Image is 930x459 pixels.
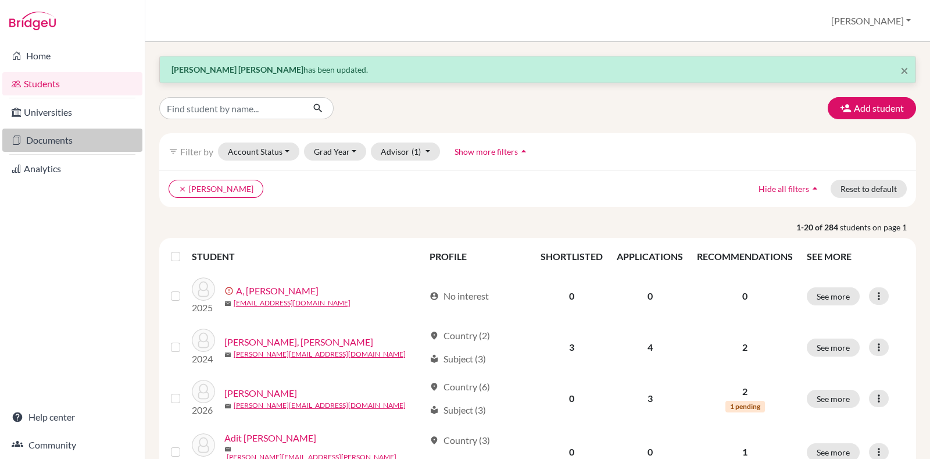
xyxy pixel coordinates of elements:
[610,373,690,424] td: 3
[234,349,406,360] a: [PERSON_NAME][EMAIL_ADDRESS][DOMAIN_NAME]
[192,243,423,271] th: STUDENT
[807,339,860,357] button: See more
[900,63,908,77] button: Close
[236,284,319,298] a: A, [PERSON_NAME]
[610,271,690,322] td: 0
[159,97,303,119] input: Find student by name...
[697,445,793,459] p: 1
[430,289,489,303] div: No interest
[224,446,231,453] span: mail
[518,145,530,157] i: arrow_drop_up
[171,65,303,74] strong: [PERSON_NAME] [PERSON_NAME]
[224,403,231,410] span: mail
[430,380,490,394] div: Country (6)
[224,351,231,358] span: mail
[224,431,316,445] a: Adit [PERSON_NAME]
[430,354,439,364] span: local_library
[828,97,916,119] button: Add student
[2,129,142,152] a: Documents
[218,143,299,161] button: Account Status
[224,286,236,296] span: error_outline
[2,44,142,67] a: Home
[169,180,263,198] button: clear[PERSON_NAME]
[807,390,860,408] button: See more
[430,436,439,445] span: location_on
[2,157,142,180] a: Analytics
[169,147,178,156] i: filter_list
[2,405,142,429] a: Help center
[412,147,421,156] span: (1)
[178,185,187,193] i: clear
[430,405,439,415] span: local_library
[430,331,439,340] span: location_on
[430,291,439,301] span: account_circle
[423,243,534,271] th: PROFILE
[430,329,490,343] div: Country (2)
[445,143,539,161] button: Show more filtersarrow_drop_up
[224,335,373,349] a: [PERSON_NAME], [PERSON_NAME]
[192,329,215,352] img: Abhvani, Jessica Sairoj
[749,180,831,198] button: Hide all filtersarrow_drop_up
[430,382,439,392] span: location_on
[430,433,490,447] div: Country (3)
[534,271,610,322] td: 0
[697,289,793,303] p: 0
[534,322,610,373] td: 3
[9,12,56,30] img: Bridge-U
[2,72,142,95] a: Students
[725,401,765,412] span: 1 pending
[224,386,297,400] a: [PERSON_NAME]
[192,352,215,366] p: 2024
[180,146,213,157] span: Filter by
[807,287,860,305] button: See more
[192,433,215,457] img: Adit Dhall, Manas
[809,183,821,194] i: arrow_drop_up
[534,373,610,424] td: 0
[610,243,690,271] th: APPLICATIONS
[192,277,215,301] img: A, Aditya
[224,300,231,307] span: mail
[697,385,793,398] p: 2
[2,101,142,124] a: Universities
[840,221,916,233] span: students on page 1
[192,380,215,403] img: Acharya, Yashas
[192,301,215,315] p: 2025
[826,10,916,32] button: [PERSON_NAME]
[430,403,486,417] div: Subject (3)
[234,400,406,411] a: [PERSON_NAME][EMAIL_ADDRESS][DOMAIN_NAME]
[800,243,911,271] th: SEE MORE
[900,62,908,79] span: ×
[831,180,907,198] button: Reset to default
[234,298,350,308] a: [EMAIL_ADDRESS][DOMAIN_NAME]
[610,322,690,373] td: 4
[697,340,793,354] p: 2
[430,352,486,366] div: Subject (3)
[192,403,215,417] p: 2026
[2,433,142,457] a: Community
[455,147,518,156] span: Show more filters
[690,243,800,271] th: RECOMMENDATIONS
[304,143,367,161] button: Grad Year
[534,243,610,271] th: SHORTLISTED
[371,143,440,161] button: Advisor(1)
[759,184,809,194] span: Hide all filters
[796,221,840,233] strong: 1-20 of 284
[171,63,904,76] p: has been updated.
